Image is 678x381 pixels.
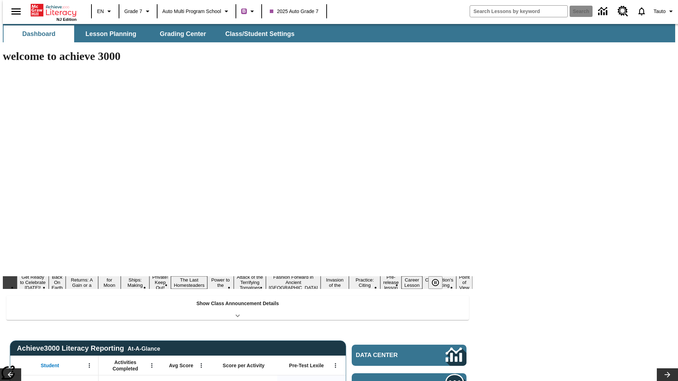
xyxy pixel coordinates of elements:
button: Slide 5 Cruise Ships: Making Waves [121,271,149,294]
button: Slide 4 Time for Moon Rules? [98,271,121,294]
button: Class/Student Settings [220,25,300,42]
span: NJ Edition [56,17,77,22]
button: Grade: Grade 7, Select a grade [121,5,155,18]
span: B [242,7,246,16]
button: Slide 16 Point of View [456,273,472,291]
span: Achieve3000 Literacy Reporting [17,344,160,352]
button: Slide 7 The Last Homesteaders [171,276,207,289]
a: Data Center [594,2,613,21]
span: Data Center [356,352,422,359]
button: Profile/Settings [651,5,678,18]
button: Slide 6 Private! Keep Out! [149,273,171,291]
span: Avg Score [169,362,193,369]
span: Tauto [654,8,666,15]
button: Boost Class color is purple. Change class color [238,5,259,18]
a: Resource Center, Will open in new tab [613,2,632,21]
button: Slide 3 Free Returns: A Gain or a Drain? [66,271,98,294]
button: Open Menu [196,360,207,371]
a: Notifications [632,2,651,20]
button: Slide 12 Mixed Practice: Citing Evidence [349,271,380,294]
a: Home [31,3,77,17]
span: EN [97,8,104,15]
button: Lesson Planning [76,25,146,42]
button: Open Menu [84,360,95,371]
div: SubNavbar [3,25,301,42]
input: search field [470,6,567,17]
div: SubNavbar [3,24,675,42]
button: Slide 1 Get Ready to Celebrate Juneteenth! [17,273,49,291]
span: Student [41,362,59,369]
button: Slide 15 The Constitution's Balancing Act [422,271,456,294]
button: Slide 11 The Invasion of the Free CD [321,271,349,294]
button: Open Menu [330,360,341,371]
button: Slide 8 Solar Power to the People [207,271,234,294]
button: Open Menu [147,360,157,371]
a: Data Center [352,345,466,366]
button: Slide 9 Attack of the Terrifying Tomatoes [234,273,266,291]
p: Show Class Announcement Details [196,300,279,307]
h1: welcome to achieve 3000 [3,50,472,63]
button: Language: EN, Select a language [94,5,117,18]
span: Grade 7 [124,8,142,15]
button: Slide 10 Fashion Forward in Ancient Rome [266,273,321,291]
span: 2025 Auto Grade 7 [270,8,319,15]
div: At-A-Glance [127,344,160,352]
span: Pre-Test Lexile [289,362,324,369]
button: Slide 13 Pre-release lesson [380,273,402,291]
div: Pause [428,276,450,289]
button: Pause [428,276,442,289]
button: Lesson carousel, Next [657,368,678,381]
button: School: Auto Multi program School, Select your school [160,5,234,18]
button: Dashboard [4,25,74,42]
button: Slide 14 Career Lesson [402,276,422,289]
button: Open side menu [6,1,26,22]
button: Grading Center [148,25,218,42]
span: Activities Completed [102,359,149,372]
div: Show Class Announcement Details [6,296,469,320]
button: Slide 2 Back On Earth [49,273,66,291]
span: Auto Multi program School [162,8,221,15]
span: Score per Activity [223,362,265,369]
div: Home [31,2,77,22]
